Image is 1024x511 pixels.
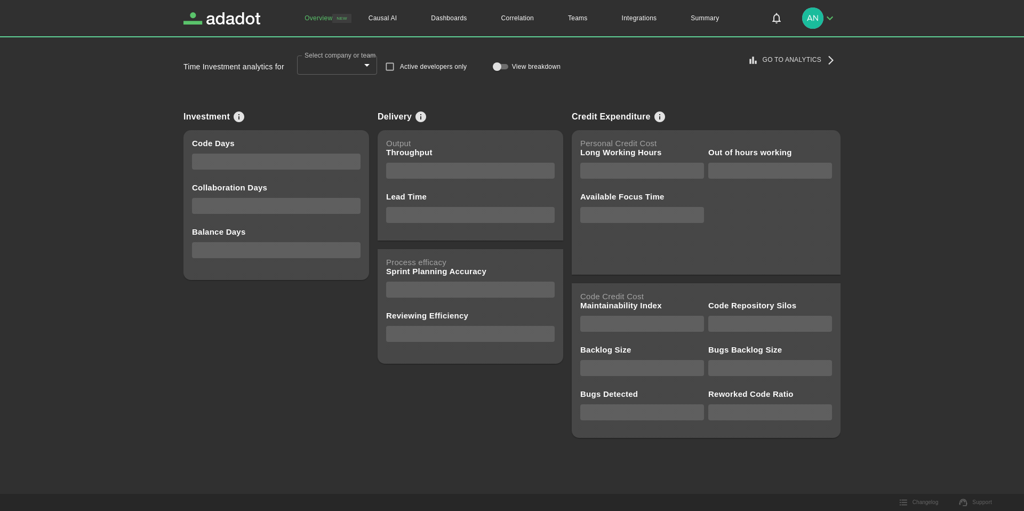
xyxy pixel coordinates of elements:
[512,62,561,71] p: View breakdown
[380,55,475,78] label: As developers are regarded the ones that did at least one commit 10% of the working days of the p...
[708,301,796,310] p: Code Repository Silos
[183,62,284,71] p: Time Investment analytics for
[412,108,430,126] button: View info on metrics
[802,7,823,29] img: andres.cardona
[893,494,945,510] button: Changelog
[386,267,486,276] p: Sprint Planning Accuracy
[708,148,792,157] p: Out of hours working
[798,4,841,32] button: andres.cardona
[580,292,832,301] p: Code Credit Cost
[192,183,267,192] p: Collaboration Days
[380,57,400,77] span: Developers only
[183,12,260,25] a: Adadot Homepage
[708,345,782,354] p: Bugs Backlog Size
[580,301,662,310] p: Maintainability Index
[580,389,638,398] p: Bugs Detected
[192,227,246,236] p: Balance Days
[230,108,248,126] button: View info on metrics
[764,5,789,31] button: Notifications
[746,51,841,69] a: Go to Analytics
[572,112,651,122] p: Credit Expenditure
[491,60,503,73] span: controlled
[386,258,555,267] p: Process efficacy
[386,311,468,320] p: Reviewing Efficiency
[386,148,433,157] p: Throughput
[580,345,631,354] p: Backlog Size
[580,148,662,157] p: Long Working Hours
[708,389,794,398] p: Reworked Code Ratio
[400,62,467,71] p: Active developers only
[580,192,665,201] p: Available Focus Time
[192,139,235,148] p: Code Days
[386,139,555,148] p: Output
[386,192,427,201] p: Lead Time
[953,494,998,510] a: Support
[378,112,412,122] p: Delivery
[580,139,832,148] p: Personal Credit Cost
[651,108,669,126] button: View info on metrics
[183,112,230,122] p: Investment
